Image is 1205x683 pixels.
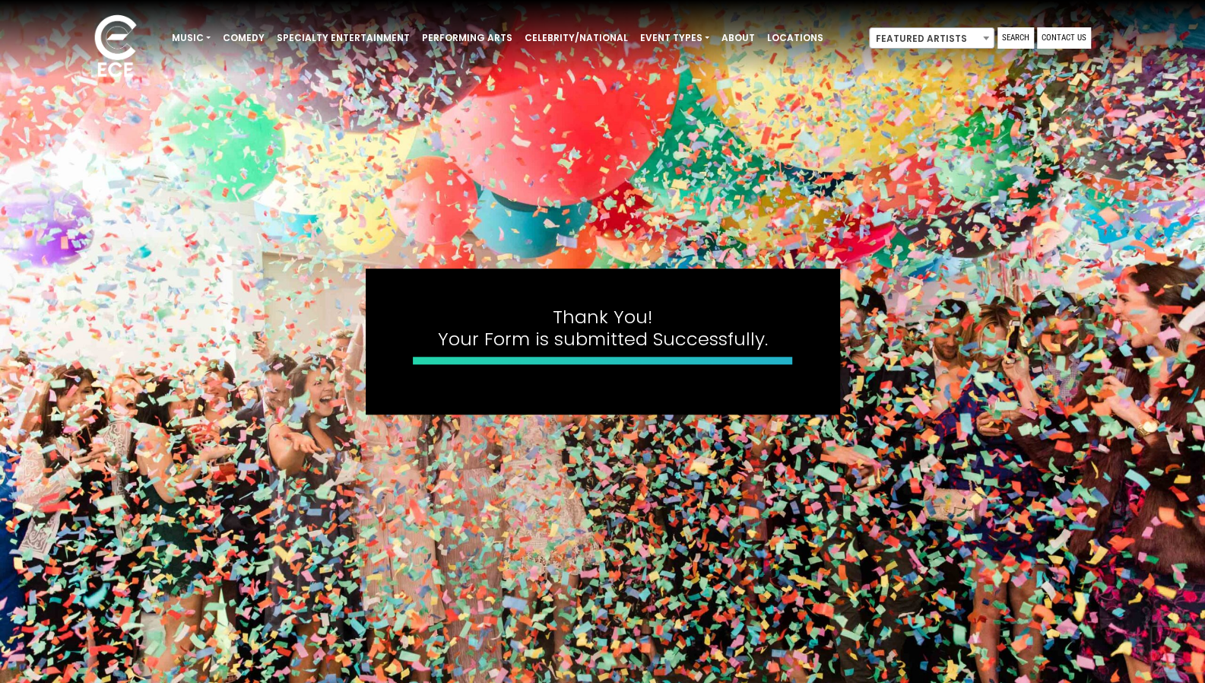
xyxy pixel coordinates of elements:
a: Contact Us [1037,27,1091,49]
a: Music [166,25,217,51]
span: Featured Artists [869,27,994,49]
a: Search [997,27,1034,49]
a: Locations [761,25,829,51]
a: About [715,25,761,51]
a: Event Types [634,25,715,51]
img: ece_new_logo_whitev2-1.png [78,11,154,84]
h4: Thank You! Your Form is submitted Successfully. [413,307,793,351]
a: Celebrity/National [518,25,634,51]
a: Performing Arts [416,25,518,51]
a: Comedy [217,25,271,51]
span: Featured Artists [870,28,994,49]
a: Specialty Entertainment [271,25,416,51]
